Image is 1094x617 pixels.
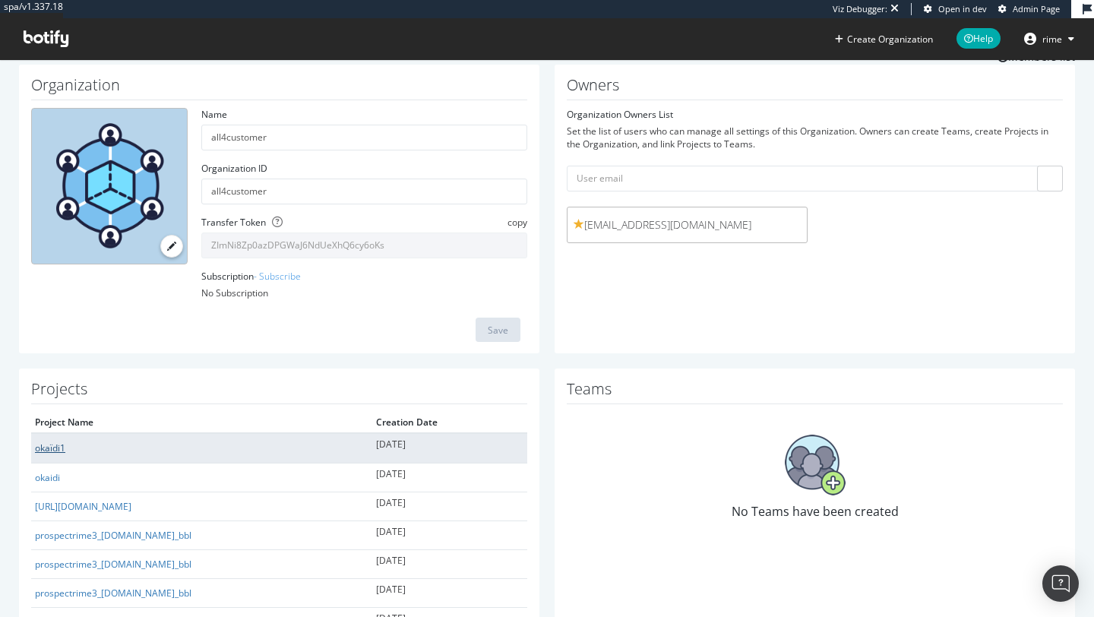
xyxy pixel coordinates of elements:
button: Create Organization [834,32,934,46]
div: No Subscription [201,286,527,299]
span: rime [1042,33,1062,46]
td: [DATE] [372,492,527,520]
span: [EMAIL_ADDRESS][DOMAIN_NAME] [574,217,801,233]
label: Organization ID [201,162,267,175]
label: Transfer Token [201,216,266,229]
td: [DATE] [372,433,527,463]
h1: Projects [31,381,527,404]
th: Project Name [31,412,372,433]
span: Help [956,28,1001,49]
a: [URL][DOMAIN_NAME] [35,500,131,513]
a: okaïdi1 [35,441,65,454]
div: Open Intercom Messenger [1042,565,1079,602]
button: rime [1012,27,1086,51]
a: prospectrime3_[DOMAIN_NAME]_bbl [35,529,191,542]
img: No Teams have been created [785,435,846,495]
div: Set the list of users who can manage all settings of this Organization. Owners can create Teams, ... [567,125,1063,150]
h1: Teams [567,381,1063,404]
th: Creation Date [372,412,527,433]
a: prospectrime3_[DOMAIN_NAME]_bbl [35,587,191,600]
div: Save [488,324,508,337]
td: [DATE] [372,579,527,608]
input: Organization ID [201,179,527,204]
a: prospectrime3_[DOMAIN_NAME]_bbl [35,558,191,571]
input: User email [567,166,1063,191]
div: Viz Debugger: [833,3,887,15]
label: Name [201,108,227,121]
input: name [201,125,527,150]
td: [DATE] [372,463,527,492]
span: No Teams have been created [732,503,899,520]
a: - Subscribe [254,270,301,283]
button: Save [476,318,520,342]
a: okaidi [35,471,60,484]
span: Admin Page [1013,3,1060,14]
a: Admin Page [998,3,1060,15]
a: Open in dev [924,3,987,15]
label: Organization Owners List [567,108,673,121]
h1: Owners [567,77,1063,100]
td: [DATE] [372,549,527,578]
label: Subscription [201,270,301,283]
span: copy [507,216,527,229]
h1: Organization [31,77,527,100]
td: [DATE] [372,520,527,549]
span: Open in dev [938,3,987,14]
